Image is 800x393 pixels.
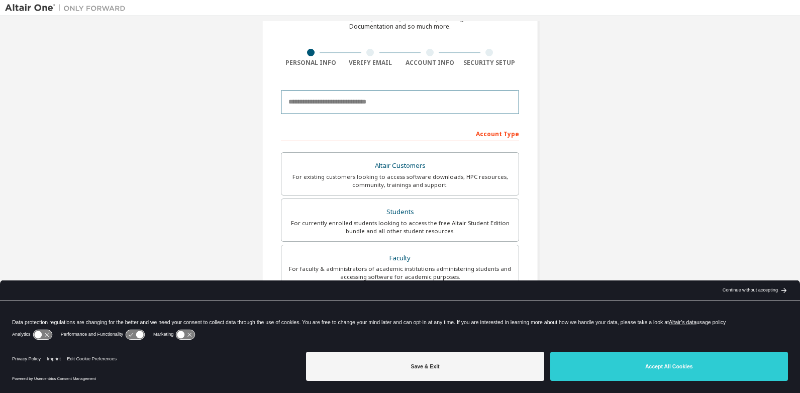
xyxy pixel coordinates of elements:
div: For currently enrolled students looking to access the free Altair Student Edition bundle and all ... [287,219,513,235]
div: Account Info [400,59,460,67]
div: Account Type [281,125,519,141]
img: Altair One [5,3,131,13]
div: Altair Customers [287,159,513,173]
div: For existing customers looking to access software downloads, HPC resources, community, trainings ... [287,173,513,189]
div: Personal Info [281,59,341,67]
div: Students [287,205,513,219]
div: For faculty & administrators of academic institutions administering students and accessing softwa... [287,265,513,281]
div: Security Setup [460,59,520,67]
div: For Free Trials, Licenses, Downloads, Learning & Documentation and so much more. [330,15,470,31]
div: Faculty [287,251,513,265]
div: Verify Email [341,59,401,67]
